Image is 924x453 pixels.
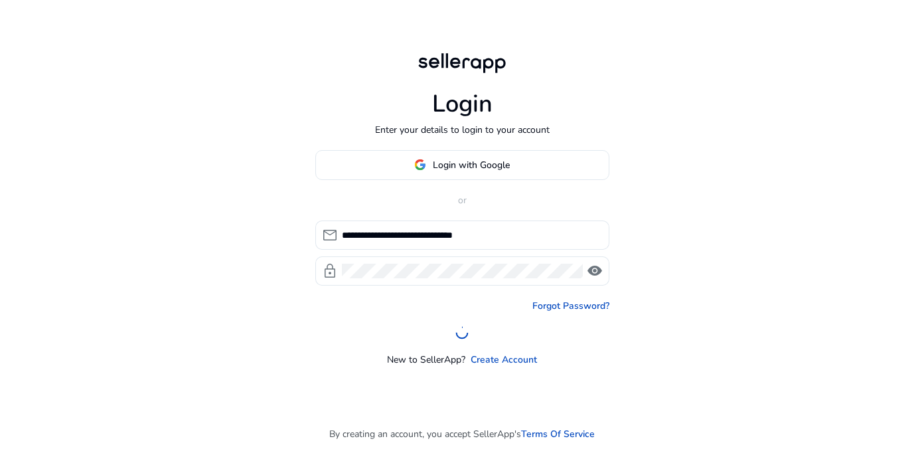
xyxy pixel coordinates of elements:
a: Create Account [471,353,537,367]
p: or [315,193,609,207]
span: lock [322,263,338,279]
span: Login with Google [433,158,510,172]
button: Login with Google [315,150,609,180]
span: visibility [587,263,603,279]
span: mail [322,227,338,243]
img: google-logo.svg [414,159,426,171]
p: Enter your details to login to your account [375,123,550,137]
h1: Login [432,90,493,118]
p: New to SellerApp? [387,353,465,367]
a: Terms Of Service [521,427,595,441]
a: Forgot Password? [532,299,609,313]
